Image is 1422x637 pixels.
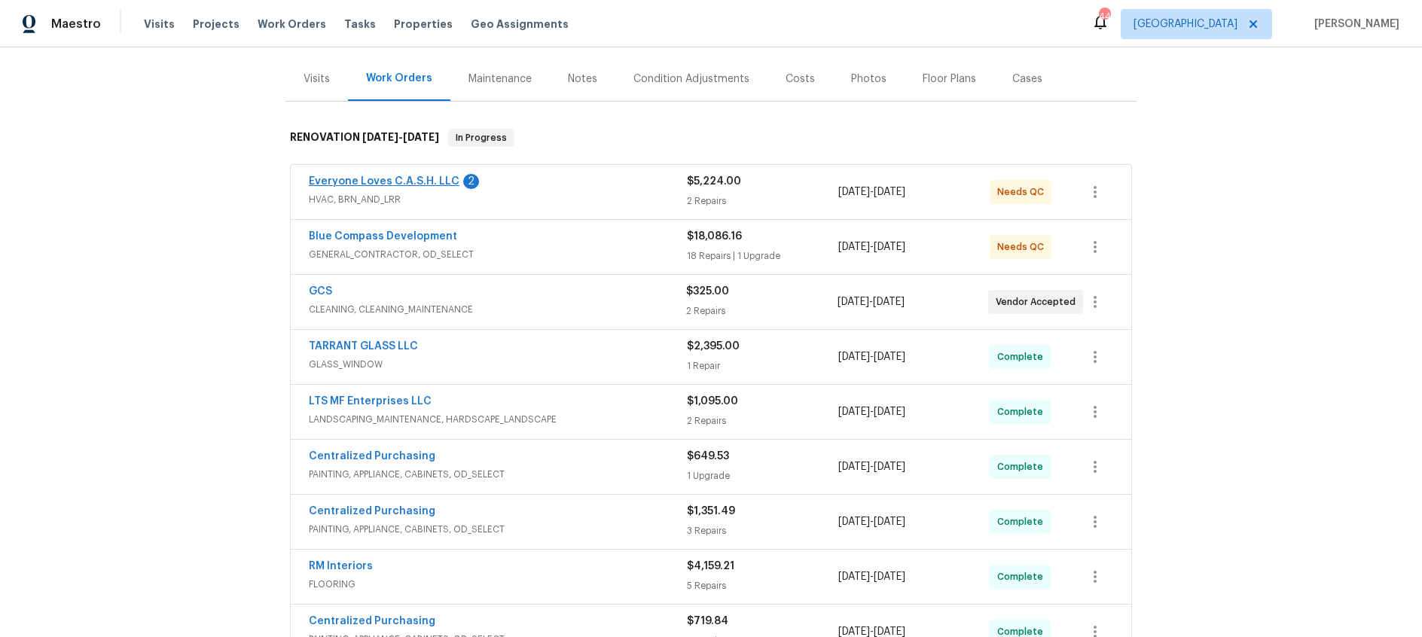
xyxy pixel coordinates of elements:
span: $4,159.21 [687,561,734,571]
span: GLASS_WINDOW [309,357,687,372]
span: $649.53 [687,451,729,462]
a: Centralized Purchasing [309,616,435,626]
div: RENOVATION [DATE]-[DATE]In Progress [285,114,1137,162]
div: 2 Repairs [687,413,838,428]
span: - [838,239,905,254]
span: - [838,294,905,309]
span: [PERSON_NAME] [1308,17,1399,32]
span: [DATE] [838,187,870,197]
span: Work Orders [258,17,326,32]
a: TARRANT GLASS LLC [309,341,418,352]
div: 44 [1099,9,1109,24]
span: [DATE] [403,132,439,142]
span: - [838,404,905,419]
div: Visits [304,72,330,87]
span: Complete [997,569,1049,584]
span: [DATE] [838,626,870,637]
span: $325.00 [686,286,729,297]
a: Everyone Loves C.A.S.H. LLC [309,176,459,187]
a: Centralized Purchasing [309,506,435,517]
h6: RENOVATION [290,129,439,147]
div: Work Orders [366,71,432,86]
span: [DATE] [838,571,870,582]
div: Floor Plans [923,72,976,87]
span: PAINTING, APPLIANCE, CABINETS, OD_SELECT [309,467,687,482]
span: - [838,569,905,584]
span: Needs QC [997,239,1050,254]
span: CLEANING, CLEANING_MAINTENANCE [309,302,686,317]
div: Condition Adjustments [633,72,749,87]
span: [DATE] [873,297,905,307]
span: Complete [997,459,1049,474]
span: Projects [193,17,240,32]
a: Centralized Purchasing [309,451,435,462]
span: Complete [997,514,1049,529]
span: [DATE] [838,462,870,472]
div: 2 [463,174,479,189]
span: Geo Assignments [471,17,569,32]
span: [DATE] [874,407,905,417]
span: Needs QC [997,184,1050,200]
span: In Progress [450,130,513,145]
span: LANDSCAPING_MAINTENANCE, HARDSCAPE_LANDSCAPE [309,412,687,427]
span: $2,395.00 [687,341,740,352]
span: $1,095.00 [687,396,738,407]
span: [DATE] [838,517,870,527]
span: Vendor Accepted [996,294,1082,309]
div: Maintenance [468,72,532,87]
span: [DATE] [874,242,905,252]
div: Notes [568,72,597,87]
div: 1 Upgrade [687,468,838,483]
span: HVAC, BRN_AND_LRR [309,192,687,207]
span: Maestro [51,17,101,32]
span: [GEOGRAPHIC_DATA] [1134,17,1237,32]
span: [DATE] [874,462,905,472]
span: PAINTING, APPLIANCE, CABINETS, OD_SELECT [309,522,687,537]
a: LTS MF Enterprises LLC [309,396,432,407]
span: - [362,132,439,142]
span: FLOORING [309,577,687,592]
div: 3 Repairs [687,523,838,538]
span: Visits [144,17,175,32]
div: Costs [786,72,815,87]
span: GENERAL_CONTRACTOR, OD_SELECT [309,247,687,262]
div: 2 Repairs [686,303,837,318]
span: - [838,184,905,200]
div: 5 Repairs [687,578,838,593]
span: - [838,349,905,364]
span: [DATE] [838,297,869,307]
a: Blue Compass Development [309,231,457,242]
div: Cases [1012,72,1042,87]
span: $5,224.00 [687,176,741,187]
div: Photos [851,72,886,87]
div: 1 Repair [687,358,838,373]
a: RM Interiors [309,561,373,571]
span: [DATE] [874,626,905,637]
span: [DATE] [874,352,905,362]
span: Tasks [344,19,376,29]
span: Properties [394,17,453,32]
span: [DATE] [838,242,870,252]
span: [DATE] [838,352,870,362]
span: - [838,459,905,474]
span: [DATE] [874,517,905,527]
span: [DATE] [874,571,905,582]
span: [DATE] [874,187,905,197]
span: - [838,514,905,529]
a: GCS [309,286,332,297]
div: 18 Repairs | 1 Upgrade [687,248,838,264]
span: $18,086.16 [687,231,742,242]
span: [DATE] [362,132,398,142]
div: 2 Repairs [687,194,838,209]
span: $1,351.49 [687,506,735,517]
span: Complete [997,404,1049,419]
span: [DATE] [838,407,870,417]
span: $719.84 [687,616,728,626]
span: Complete [997,349,1049,364]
